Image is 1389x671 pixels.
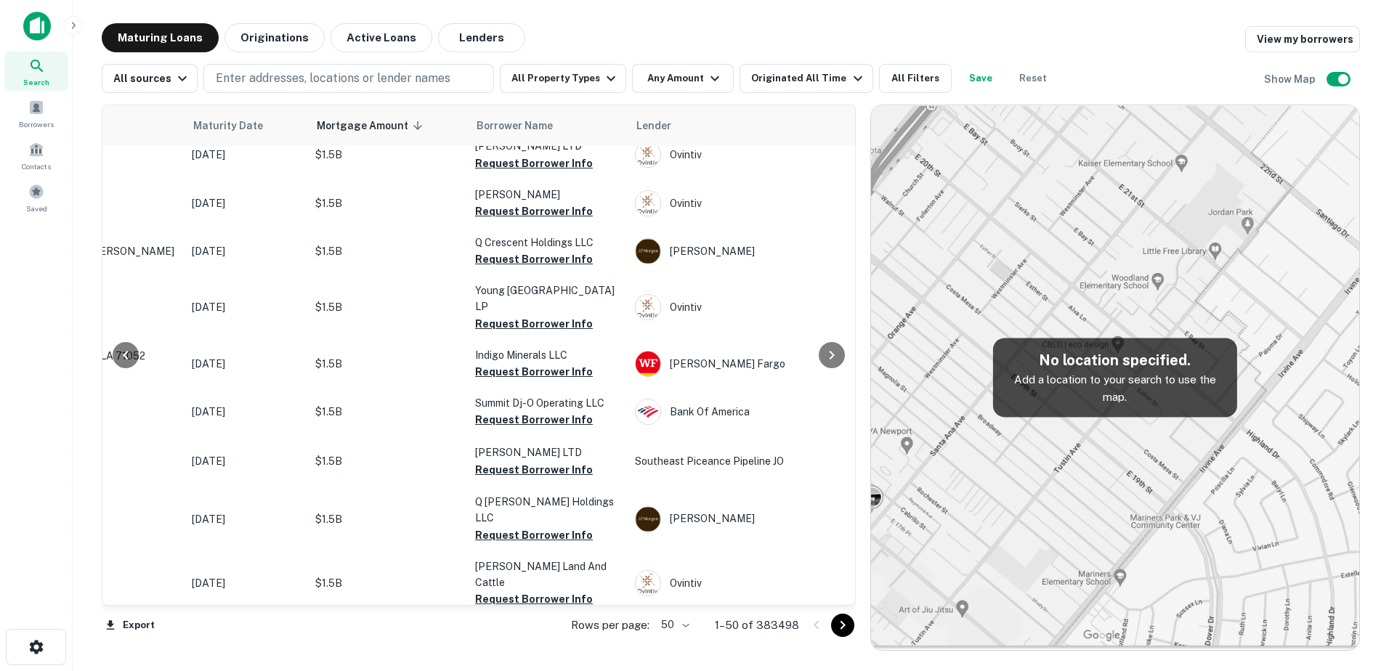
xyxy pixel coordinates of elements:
[635,570,853,596] div: Ovintiv
[317,117,427,134] span: Mortgage Amount
[315,195,461,211] p: $1.5B
[475,155,593,172] button: Request Borrower Info
[475,203,593,220] button: Request Borrower Info
[475,187,620,203] p: [PERSON_NAME]
[113,70,191,87] div: All sources
[635,142,853,168] div: Ovintiv
[500,64,626,93] button: All Property Types
[315,511,461,527] p: $1.5B
[635,506,853,532] div: [PERSON_NAME]
[636,571,660,595] img: picture
[475,494,620,526] p: Q [PERSON_NAME] Holdings LLC
[871,105,1359,650] img: map-placeholder.webp
[751,70,866,87] div: Originated All Time
[315,299,461,315] p: $1.5B
[475,138,620,154] p: [PERSON_NAME] LTD
[26,203,47,214] span: Saved
[635,351,853,377] div: [PERSON_NAME] Fargo
[4,136,68,175] a: Contacts
[636,295,660,320] img: picture
[475,590,593,608] button: Request Borrower Info
[475,461,593,479] button: Request Borrower Info
[475,363,593,381] button: Request Borrower Info
[192,243,301,259] p: [DATE]
[4,178,68,217] a: Saved
[193,117,282,134] span: Maturity Date
[22,160,51,172] span: Contacts
[831,614,854,637] button: Go to next page
[308,105,468,146] th: Mortgage Amount
[192,299,301,315] p: [DATE]
[192,147,301,163] p: [DATE]
[185,105,308,146] th: Maturity Date
[192,453,301,469] p: [DATE]
[1005,371,1226,405] p: Add a location to your search to use the map.
[192,356,301,372] p: [DATE]
[4,52,68,91] a: Search
[571,617,649,634] p: Rows per page:
[475,558,620,590] p: [PERSON_NAME] Land And Cattle
[475,235,620,251] p: Q Crescent Holdings LLC
[879,64,952,93] button: All Filters
[1005,349,1226,371] h5: No location specified.
[715,617,799,634] p: 1–50 of 383498
[635,294,853,320] div: Ovintiv
[216,70,450,87] p: Enter addresses, locations or lender names
[438,23,525,52] button: Lenders
[203,64,494,93] button: Enter addresses, locations or lender names
[315,356,461,372] p: $1.5B
[632,64,734,93] button: Any Amount
[19,118,54,130] span: Borrowers
[475,444,620,460] p: [PERSON_NAME] LTD
[475,347,620,363] p: Indigo Minerals LLC
[23,12,51,41] img: capitalize-icon.png
[636,351,660,376] img: picture
[636,239,660,264] img: picture
[636,142,660,167] img: picture
[475,395,620,411] p: Summit Dj-o Operating LLC
[475,282,620,314] p: Young [GEOGRAPHIC_DATA] LP
[475,526,593,544] button: Request Borrower Info
[477,117,553,134] span: Borrower Name
[192,575,301,591] p: [DATE]
[315,453,461,469] p: $1.5B
[635,190,853,216] div: Ovintiv
[468,105,628,146] th: Borrower Name
[1245,26,1360,52] a: View my borrowers
[315,147,461,163] p: $1.5B
[1010,64,1056,93] button: Reset
[636,117,671,134] span: Lender
[102,614,158,636] button: Export
[475,251,593,268] button: Request Borrower Info
[635,399,853,425] div: Bank Of America
[636,399,660,424] img: picture
[192,511,301,527] p: [DATE]
[1264,71,1318,87] h6: Show Map
[23,76,49,88] span: Search
[636,191,660,216] img: picture
[1316,555,1389,625] iframe: Chat Widget
[102,23,219,52] button: Maturing Loans
[740,64,872,93] button: Originated All Time
[192,404,301,420] p: [DATE]
[315,404,461,420] p: $1.5B
[102,64,198,93] button: All sources
[655,614,692,635] div: 50
[957,64,1004,93] button: Save your search to get updates of matches that match your search criteria.
[475,411,593,428] button: Request Borrower Info
[315,575,461,591] p: $1.5B
[315,243,461,259] p: $1.5B
[4,94,68,133] a: Borrowers
[635,238,853,264] div: [PERSON_NAME]
[192,195,301,211] p: [DATE]
[635,453,853,469] p: Southeast Piceance Pipeline JO
[628,105,860,146] th: Lender
[475,315,593,333] button: Request Borrower Info
[224,23,325,52] button: Originations
[636,507,660,532] img: picture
